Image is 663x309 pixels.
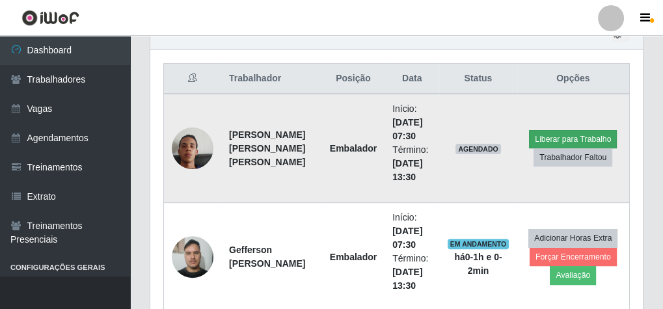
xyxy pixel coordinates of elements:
[455,144,501,154] span: AGENDADO
[172,111,213,185] img: 1672423155004.jpeg
[229,245,305,269] strong: Gefferson [PERSON_NAME]
[221,64,322,94] th: Trabalhador
[392,267,422,291] time: [DATE] 13:30
[330,143,377,154] strong: Embalador
[448,239,509,249] span: EM ANDAMENTO
[528,229,617,247] button: Adicionar Horas Extra
[530,248,617,266] button: Forçar Encerramento
[330,252,377,262] strong: Embalador
[392,158,422,182] time: [DATE] 13:30
[229,129,305,167] strong: [PERSON_NAME] [PERSON_NAME] [PERSON_NAME]
[439,64,517,94] th: Status
[550,266,596,284] button: Avaliação
[392,117,422,141] time: [DATE] 07:30
[322,64,385,94] th: Posição
[517,64,630,94] th: Opções
[529,130,617,148] button: Liberar para Trabalho
[392,226,422,250] time: [DATE] 07:30
[172,229,213,284] img: 1756659986105.jpeg
[21,10,79,26] img: CoreUI Logo
[392,252,431,293] li: Término:
[392,211,431,252] li: Início:
[392,102,431,143] li: Início:
[385,64,439,94] th: Data
[392,143,431,184] li: Término:
[454,252,502,276] strong: há 0-1 h e 0-2 min
[534,148,612,167] button: Trabalhador Faltou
